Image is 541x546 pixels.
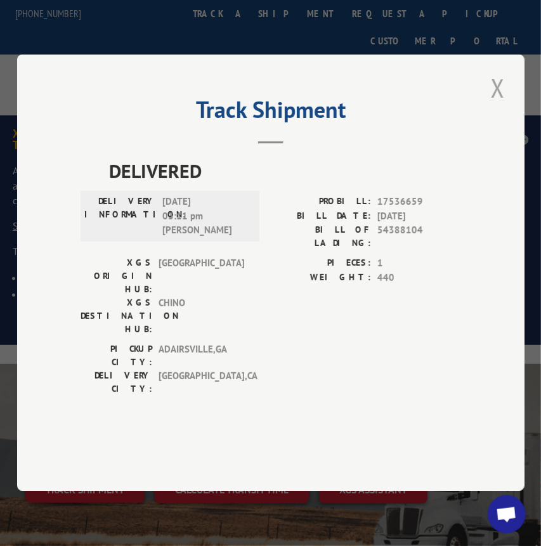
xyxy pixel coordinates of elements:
[159,297,244,337] span: CHINO
[271,271,371,285] label: WEIGHT:
[377,224,461,250] span: 54388104
[159,370,244,396] span: [GEOGRAPHIC_DATA] , CA
[377,195,461,210] span: 17536659
[271,224,371,250] label: BILL OF LADING:
[377,271,461,285] span: 440
[84,195,156,238] label: DELIVERY INFORMATION:
[81,370,152,396] label: DELIVERY CITY:
[159,343,244,370] span: ADAIRSVILLE , GA
[271,257,371,271] label: PIECES:
[377,209,461,224] span: [DATE]
[162,195,248,238] span: [DATE] 03:11 pm [PERSON_NAME]
[487,70,509,105] button: Close modal
[81,343,152,370] label: PICKUP CITY:
[377,257,461,271] span: 1
[81,101,461,125] h2: Track Shipment
[81,297,152,337] label: XGS DESTINATION HUB:
[109,157,461,186] span: DELIVERED
[159,257,244,297] span: [GEOGRAPHIC_DATA]
[271,195,371,210] label: PROBILL:
[271,209,371,224] label: BILL DATE:
[81,257,152,297] label: XGS ORIGIN HUB:
[488,495,526,533] a: Open chat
